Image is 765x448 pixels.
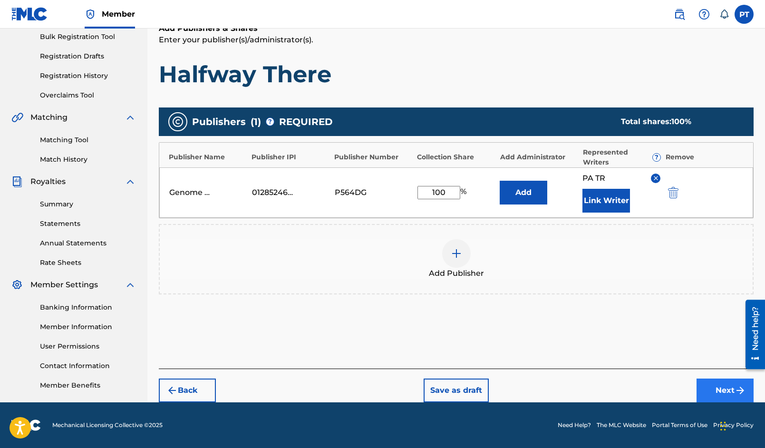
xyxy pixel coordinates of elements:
[40,380,136,390] a: Member Benefits
[11,176,23,187] img: Royalties
[40,258,136,268] a: Rate Sheets
[717,402,765,448] iframe: Chat Widget
[159,23,754,34] h6: Add Publishers & Shares
[735,5,754,24] div: User Menu
[40,361,136,371] a: Contact Information
[40,51,136,61] a: Registration Drafts
[719,10,729,19] div: Notifications
[40,219,136,229] a: Statements
[166,385,178,396] img: 7ee5dd4eb1f8a8e3ef2f.svg
[735,385,746,396] img: f7272a7cc735f4ea7f67.svg
[417,152,495,162] div: Collection Share
[159,379,216,402] button: Back
[11,279,23,291] img: Member Settings
[674,9,685,20] img: search
[720,412,726,440] div: Drag
[597,421,646,429] a: The MLC Website
[102,9,135,19] span: Member
[653,154,660,161] span: ?
[30,279,98,291] span: Member Settings
[279,115,333,129] span: REQUIRED
[671,117,691,126] span: 100 %
[652,175,659,182] img: remove-from-list-button
[40,199,136,209] a: Summary
[125,176,136,187] img: expand
[40,302,136,312] a: Banking Information
[738,295,765,374] iframe: Resource Center
[582,173,605,184] span: PA TR
[172,116,184,127] img: publishers
[40,71,136,81] a: Registration History
[713,421,754,429] a: Privacy Policy
[251,115,261,129] span: ( 1 )
[500,181,547,205] button: Add
[666,152,744,162] div: Remove
[40,135,136,145] a: Matching Tool
[252,152,329,162] div: Publisher IPI
[11,112,23,123] img: Matching
[40,90,136,100] a: Overclaims Tool
[40,341,136,351] a: User Permissions
[668,187,678,198] img: 12a2ab48e56ec057fbd8.svg
[40,322,136,332] a: Member Information
[652,421,707,429] a: Portal Terms of Use
[583,147,661,167] div: Represented Writers
[558,421,591,429] a: Need Help?
[460,186,469,199] span: %
[30,176,66,187] span: Royalties
[11,7,48,21] img: MLC Logo
[11,419,41,431] img: logo
[159,60,754,88] h1: Halfway There
[697,379,754,402] button: Next
[670,5,689,24] a: Public Search
[424,379,489,402] button: Save as draft
[159,34,754,46] p: Enter your publisher(s)/administrator(s).
[40,32,136,42] a: Bulk Registration Tool
[125,279,136,291] img: expand
[30,112,68,123] span: Matching
[125,112,136,123] img: expand
[451,248,462,259] img: add
[85,9,96,20] img: Top Rightsholder
[698,9,710,20] img: help
[192,115,246,129] span: Publishers
[40,155,136,165] a: Match History
[40,238,136,248] a: Annual Statements
[621,116,735,127] div: Total shares:
[334,152,412,162] div: Publisher Number
[429,268,484,279] span: Add Publisher
[500,152,578,162] div: Add Administrator
[52,421,163,429] span: Mechanical Licensing Collective © 2025
[169,152,247,162] div: Publisher Name
[266,118,274,126] span: ?
[582,189,630,213] button: Link Writer
[695,5,714,24] div: Help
